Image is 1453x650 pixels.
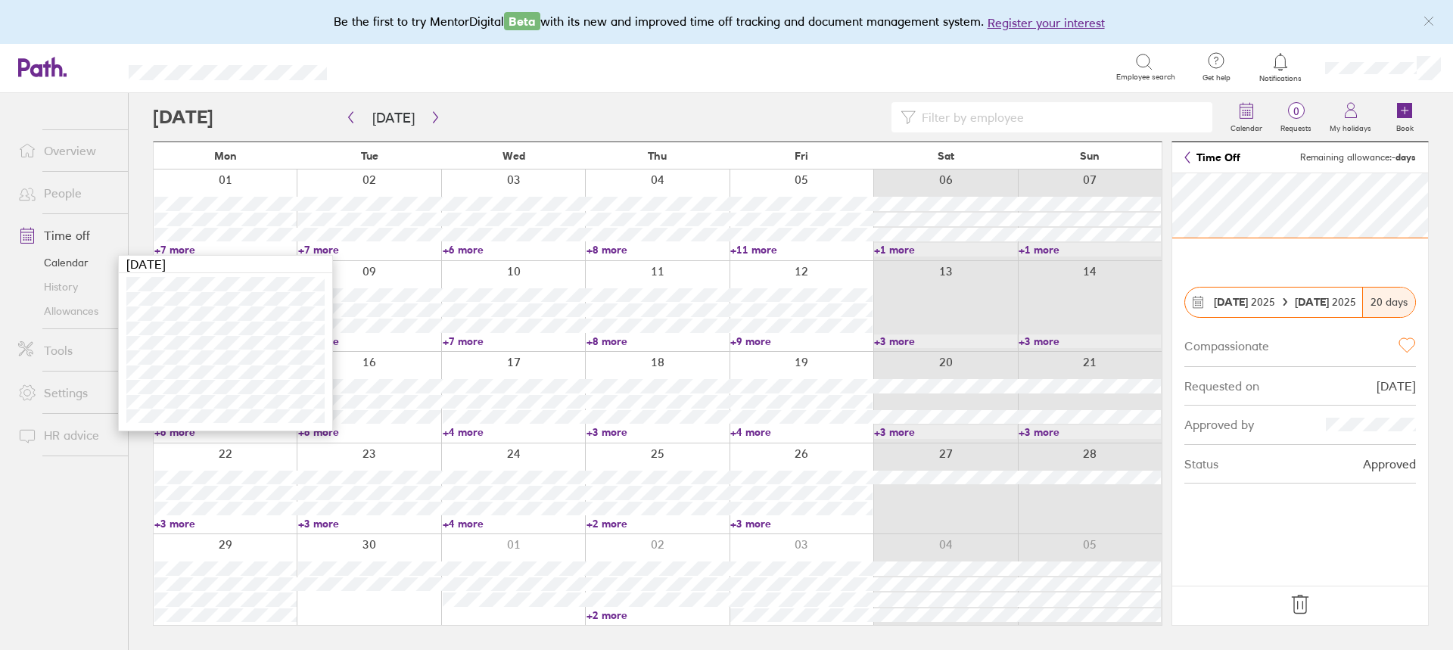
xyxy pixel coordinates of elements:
[1019,243,1161,257] a: +1 more
[648,150,667,162] span: Thu
[1184,151,1240,163] a: Time Off
[1221,93,1271,142] a: Calendar
[1363,457,1416,471] div: Approved
[1271,93,1321,142] a: 0Requests
[6,335,128,365] a: Tools
[6,275,128,299] a: History
[298,243,440,257] a: +7 more
[154,517,297,530] a: +3 more
[443,425,585,439] a: +4 more
[334,12,1120,32] div: Be the first to try MentorDigital with its new and improved time off tracking and document manage...
[1184,457,1218,471] div: Status
[795,150,808,162] span: Fri
[1116,73,1175,82] span: Employee search
[1380,93,1429,142] a: Book
[1271,120,1321,133] label: Requests
[1184,336,1269,353] div: Compassionate
[298,425,440,439] a: +6 more
[361,150,378,162] span: Tue
[1387,120,1423,133] label: Book
[988,14,1105,32] button: Register your interest
[1321,93,1380,142] a: My holidays
[1392,151,1416,163] strong: - days
[586,425,729,439] a: +3 more
[1300,152,1416,163] span: Remaining allowance:
[6,135,128,166] a: Overview
[586,608,729,622] a: +2 more
[443,517,585,530] a: +4 more
[730,243,873,257] a: +11 more
[368,60,406,73] div: Search
[6,220,128,250] a: Time off
[938,150,954,162] span: Sat
[154,243,297,257] a: +7 more
[6,420,128,450] a: HR advice
[1184,379,1259,393] div: Requested on
[1019,425,1161,439] a: +3 more
[6,299,128,323] a: Allowances
[586,243,729,257] a: +8 more
[504,12,540,30] span: Beta
[6,178,128,208] a: People
[360,105,427,130] button: [DATE]
[1019,334,1161,348] a: +3 more
[298,334,440,348] a: +8 more
[874,243,1016,257] a: +1 more
[6,250,128,275] a: Calendar
[154,425,297,439] a: +6 more
[1321,120,1380,133] label: My holidays
[443,243,585,257] a: +6 more
[119,256,332,273] div: [DATE]
[1295,296,1356,308] span: 2025
[586,517,729,530] a: +2 more
[1256,51,1305,83] a: Notifications
[730,517,873,530] a: +3 more
[586,334,729,348] a: +8 more
[6,378,128,408] a: Settings
[1080,150,1100,162] span: Sun
[502,150,525,162] span: Wed
[1214,296,1275,308] span: 2025
[874,425,1016,439] a: +3 more
[298,517,440,530] a: +3 more
[730,425,873,439] a: +4 more
[730,334,873,348] a: +9 more
[1192,73,1241,82] span: Get help
[1214,295,1248,309] strong: [DATE]
[1362,288,1415,317] div: 20 days
[1271,105,1321,117] span: 0
[874,334,1016,348] a: +3 more
[1295,295,1332,309] strong: [DATE]
[1221,120,1271,133] label: Calendar
[443,334,585,348] a: +7 more
[1256,74,1305,83] span: Notifications
[214,150,237,162] span: Mon
[1377,379,1416,393] div: [DATE]
[916,103,1203,132] input: Filter by employee
[1184,418,1254,431] div: Approved by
